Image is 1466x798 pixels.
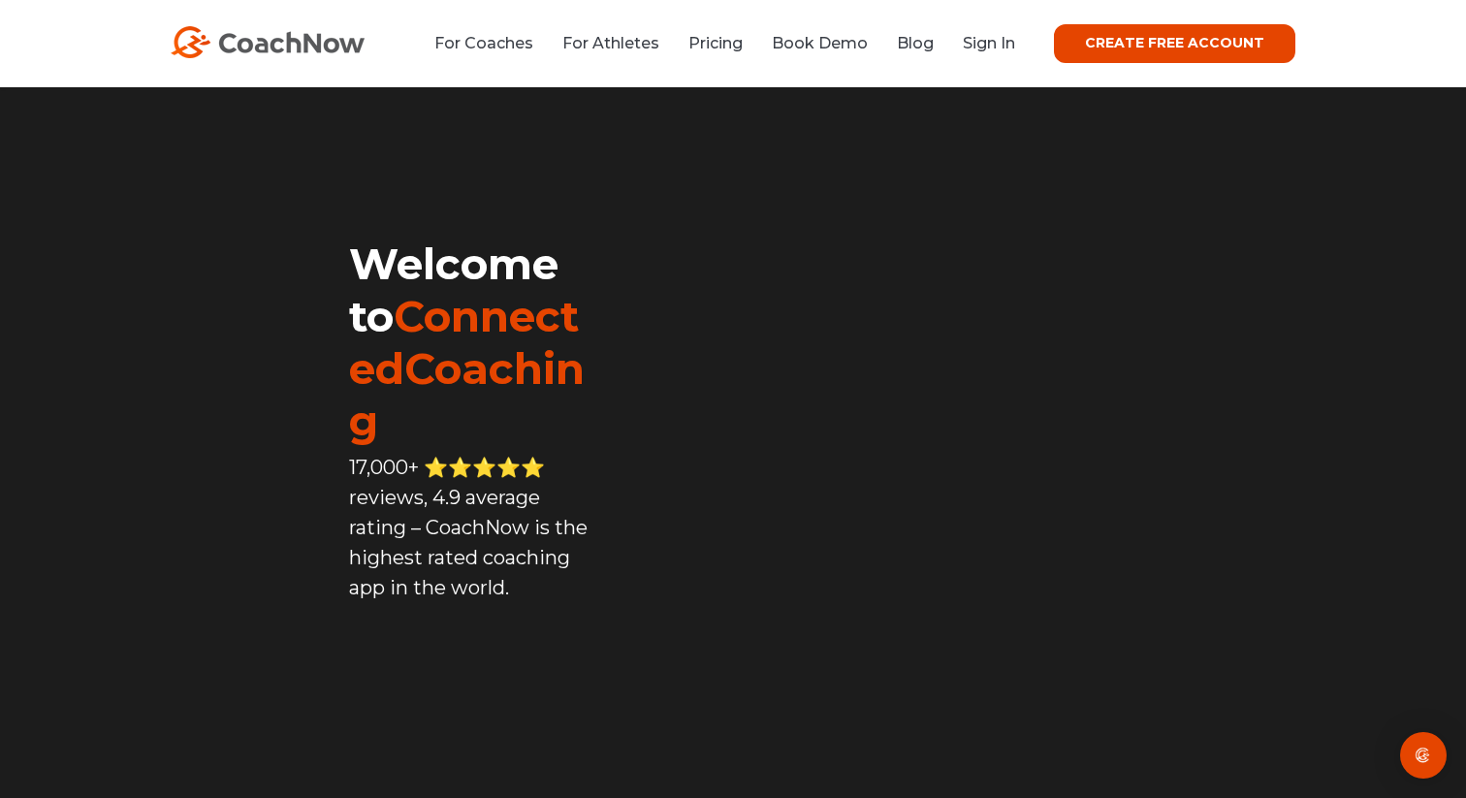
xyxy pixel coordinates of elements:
div: Open Intercom Messenger [1400,732,1447,779]
a: Blog [897,34,934,52]
span: 17,000+ ⭐️⭐️⭐️⭐️⭐️ reviews, 4.9 average rating – CoachNow is the highest rated coaching app in th... [349,456,588,599]
a: For Coaches [434,34,533,52]
a: CREATE FREE ACCOUNT [1054,24,1295,63]
a: Sign In [963,34,1015,52]
a: Pricing [688,34,743,52]
h1: Welcome to [349,238,594,447]
iframe: Embedded CTA [349,639,591,690]
a: For Athletes [562,34,659,52]
span: ConnectedCoaching [349,290,585,447]
a: Book Demo [772,34,868,52]
img: CoachNow Logo [171,26,365,58]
